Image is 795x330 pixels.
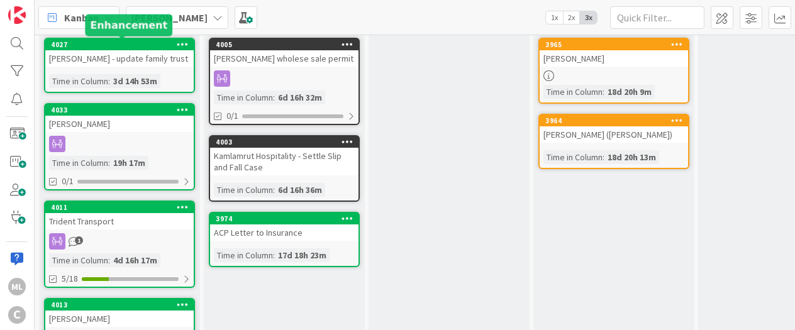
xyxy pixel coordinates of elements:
div: 4011Trident Transport [45,202,194,229]
a: 3974ACP Letter to InsuranceTime in Column:17d 18h 23m [209,212,360,267]
div: 4027 [51,40,194,49]
span: Kanban [64,10,99,25]
div: 18d 20h 9m [604,85,655,99]
div: 4003 [216,138,359,146]
div: 3974 [210,213,359,224]
span: 1x [546,11,563,24]
span: 3x [580,11,597,24]
span: : [603,150,604,164]
div: [PERSON_NAME] [540,50,688,67]
div: 6d 16h 32m [275,91,325,104]
div: Kamlamrut Hospitality - Settle Slip and Fall Case [210,148,359,175]
a: 4003Kamlamrut Hospitality - Settle Slip and Fall CaseTime in Column:6d 16h 36m [209,135,360,202]
div: 4027[PERSON_NAME] - update family trust [45,39,194,67]
a: 3965[PERSON_NAME]Time in Column:18d 20h 9m [538,38,689,104]
div: Time in Column [543,85,603,99]
div: 4027 [45,39,194,50]
div: 3974ACP Letter to Insurance [210,213,359,241]
a: 3964[PERSON_NAME] ([PERSON_NAME])Time in Column:18d 20h 13m [538,114,689,169]
div: 4005 [210,39,359,50]
div: [PERSON_NAME] [45,116,194,132]
div: 4033 [45,104,194,116]
div: 4013[PERSON_NAME] [45,299,194,327]
span: : [108,74,110,88]
a: 4027[PERSON_NAME] - update family trustTime in Column:3d 14h 53m [44,38,195,93]
div: 3965 [545,40,688,49]
a: 4011Trident TransportTime in Column:4d 16h 17m5/18 [44,201,195,288]
div: 4033 [51,106,194,114]
span: : [108,156,110,170]
div: 3974 [216,214,359,223]
b: [PERSON_NAME] [131,11,208,24]
div: 4011 [51,203,194,212]
span: 2x [563,11,580,24]
div: 3d 14h 53m [110,74,160,88]
div: [PERSON_NAME] [45,311,194,327]
div: 3964 [545,116,688,125]
input: Quick Filter... [610,6,704,29]
div: 17d 18h 23m [275,248,330,262]
img: Visit kanbanzone.com [8,6,26,24]
span: : [273,248,275,262]
div: 3965[PERSON_NAME] [540,39,688,67]
div: 4033[PERSON_NAME] [45,104,194,132]
span: : [273,183,275,197]
span: : [603,85,604,99]
div: 18d 20h 13m [604,150,659,164]
div: 4d 16h 17m [110,253,160,267]
div: [PERSON_NAME] ([PERSON_NAME]) [540,126,688,143]
div: 4013 [51,300,194,309]
div: 4003 [210,136,359,148]
div: 4011 [45,202,194,213]
a: 4005[PERSON_NAME] wholese sale permitTime in Column:6d 16h 32m0/1 [209,38,360,125]
span: 0/1 [62,175,74,188]
div: 3965 [540,39,688,50]
div: Time in Column [214,248,273,262]
div: 4005 [216,40,359,49]
div: 6d 16h 36m [275,183,325,197]
div: Time in Column [214,91,273,104]
div: [PERSON_NAME] wholese sale permit [210,50,359,67]
div: 4003Kamlamrut Hospitality - Settle Slip and Fall Case [210,136,359,175]
span: 0/1 [226,109,238,123]
a: 4033[PERSON_NAME]Time in Column:19h 17m0/1 [44,103,195,190]
div: 3964 [540,115,688,126]
h5: Enhancement [90,19,167,31]
div: 3964[PERSON_NAME] ([PERSON_NAME]) [540,115,688,143]
span: 5/18 [62,272,78,285]
div: Time in Column [49,156,108,170]
div: Time in Column [214,183,273,197]
div: 4005[PERSON_NAME] wholese sale permit [210,39,359,67]
div: Time in Column [543,150,603,164]
div: 4013 [45,299,194,311]
div: C [8,306,26,324]
div: ACP Letter to Insurance [210,224,359,241]
div: ML [8,278,26,295]
span: 1 [75,236,83,245]
div: 19h 17m [110,156,148,170]
div: Trident Transport [45,213,194,229]
span: : [273,91,275,104]
div: [PERSON_NAME] - update family trust [45,50,194,67]
span: : [108,253,110,267]
div: Time in Column [49,253,108,267]
div: Time in Column [49,74,108,88]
